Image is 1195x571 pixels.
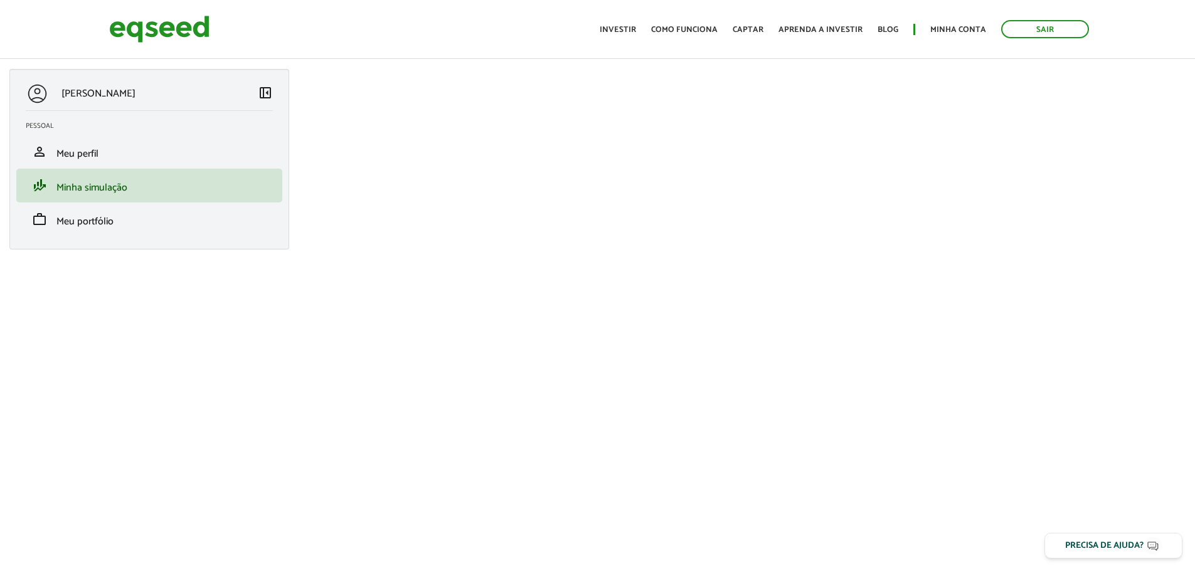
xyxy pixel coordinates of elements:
[26,178,273,193] a: finance_modeMinha simulação
[56,179,127,196] span: Minha simulação
[878,26,898,34] a: Blog
[32,144,47,159] span: person
[1001,20,1089,38] a: Sair
[258,85,273,100] span: left_panel_close
[16,202,282,236] li: Meu portfólio
[26,122,282,130] h2: Pessoal
[600,26,636,34] a: Investir
[56,213,114,230] span: Meu portfólio
[56,145,98,162] span: Meu perfil
[930,26,986,34] a: Minha conta
[651,26,718,34] a: Como funciona
[26,212,273,227] a: workMeu portfólio
[16,135,282,169] li: Meu perfil
[778,26,863,34] a: Aprenda a investir
[733,26,763,34] a: Captar
[61,88,135,100] p: [PERSON_NAME]
[32,178,47,193] span: finance_mode
[32,212,47,227] span: work
[16,169,282,202] li: Minha simulação
[258,85,273,103] a: Colapsar menu
[26,144,273,159] a: personMeu perfil
[109,13,210,46] img: EqSeed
